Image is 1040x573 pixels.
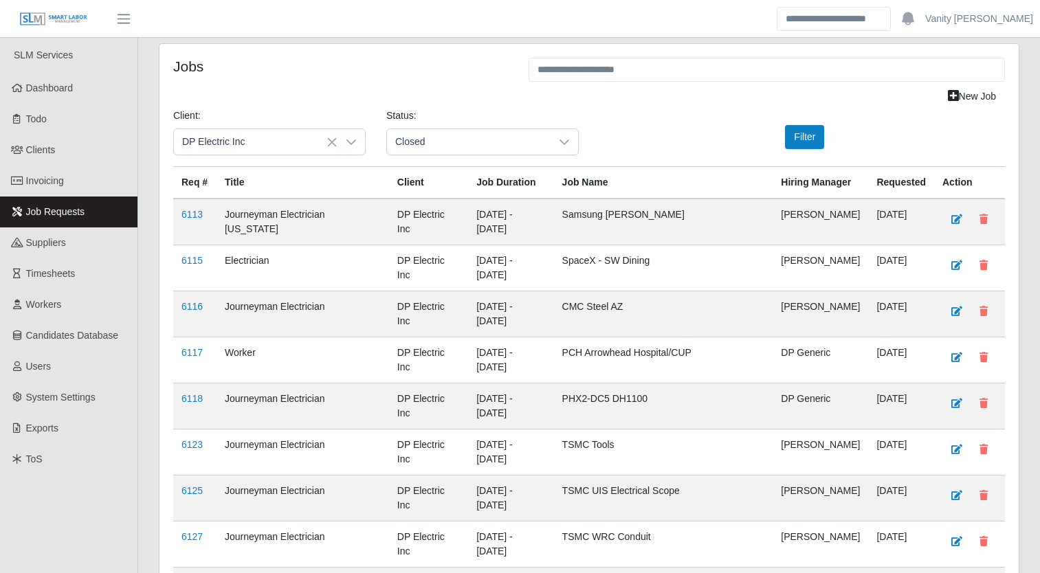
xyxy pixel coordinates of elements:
[217,199,389,245] td: Journeyman Electrician [US_STATE]
[389,199,468,245] td: DP Electric Inc
[773,199,868,245] td: [PERSON_NAME]
[181,439,203,450] a: 6123
[777,7,891,31] input: Search
[468,245,553,291] td: [DATE] - [DATE]
[26,392,96,403] span: System Settings
[26,175,64,186] span: Invoicing
[554,337,773,383] td: PCH Arrowhead Hospital/CUP
[868,383,934,429] td: [DATE]
[217,245,389,291] td: Electrician
[868,291,934,337] td: [DATE]
[26,268,76,279] span: Timesheets
[468,475,553,521] td: [DATE] - [DATE]
[468,291,553,337] td: [DATE] - [DATE]
[14,49,73,60] span: SLM Services
[468,199,553,245] td: [DATE] - [DATE]
[554,383,773,429] td: PHX2-DC5 DH1100
[773,383,868,429] td: DP Generic
[386,109,417,123] label: Status:
[554,429,773,475] td: TSMC Tools
[217,291,389,337] td: Journeyman Electrician
[468,167,553,199] th: Job Duration
[554,245,773,291] td: SpaceX - SW Dining
[773,245,868,291] td: [PERSON_NAME]
[26,423,58,434] span: Exports
[554,199,773,245] td: Samsung [PERSON_NAME]
[468,383,553,429] td: [DATE] - [DATE]
[389,429,468,475] td: DP Electric Inc
[868,245,934,291] td: [DATE]
[26,237,66,248] span: Suppliers
[868,521,934,568] td: [DATE]
[554,475,773,521] td: TSMC UIS Electrical Scope
[389,337,468,383] td: DP Electric Inc
[181,209,203,220] a: 6113
[181,255,203,266] a: 6115
[173,167,217,199] th: Req #
[26,206,85,217] span: Job Requests
[785,125,824,149] button: Filter
[554,167,773,199] th: Job Name
[868,167,934,199] th: Requested
[468,521,553,568] td: [DATE] - [DATE]
[868,337,934,383] td: [DATE]
[181,531,203,542] a: 6127
[217,337,389,383] td: Worker
[181,393,203,404] a: 6118
[389,475,468,521] td: DP Electric Inc
[26,113,47,124] span: Todo
[868,199,934,245] td: [DATE]
[925,12,1033,26] a: Vanity [PERSON_NAME]
[773,167,868,199] th: Hiring Manager
[773,291,868,337] td: [PERSON_NAME]
[773,475,868,521] td: [PERSON_NAME]
[19,12,88,27] img: SLM Logo
[217,521,389,568] td: Journeyman Electrician
[217,429,389,475] td: Journeyman Electrician
[26,330,119,341] span: Candidates Database
[26,453,43,464] span: ToS
[26,144,56,155] span: Clients
[217,475,389,521] td: Journeyman Electrician
[389,383,468,429] td: DP Electric Inc
[173,109,201,123] label: Client:
[934,167,1005,199] th: Action
[868,429,934,475] td: [DATE]
[26,299,62,310] span: Workers
[389,291,468,337] td: DP Electric Inc
[773,337,868,383] td: DP Generic
[389,167,468,199] th: Client
[868,475,934,521] td: [DATE]
[181,347,203,358] a: 6117
[468,337,553,383] td: [DATE] - [DATE]
[181,485,203,496] a: 6125
[773,521,868,568] td: [PERSON_NAME]
[387,129,551,155] span: Closed
[217,167,389,199] th: Title
[554,521,773,568] td: TSMC WRC Conduit
[554,291,773,337] td: CMC Steel AZ
[217,383,389,429] td: Journeyman Electrician
[468,429,553,475] td: [DATE] - [DATE]
[389,245,468,291] td: DP Electric Inc
[173,58,508,75] h4: Jobs
[939,85,1005,109] a: New Job
[181,301,203,312] a: 6116
[773,429,868,475] td: [PERSON_NAME]
[174,129,338,155] span: DP Electric Inc
[26,361,52,372] span: Users
[389,521,468,568] td: DP Electric Inc
[26,82,74,93] span: Dashboard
